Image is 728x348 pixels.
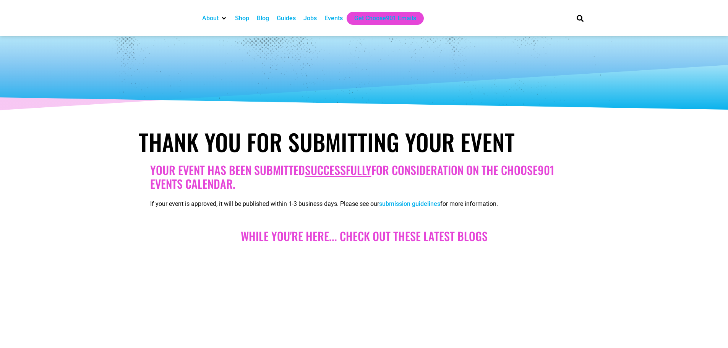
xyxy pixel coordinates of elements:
a: Guides [277,14,296,23]
h2: While you're here... Check out these Latest blogs [150,229,578,243]
a: Get Choose901 Emails [354,14,416,23]
a: Shop [235,14,249,23]
a: Blog [257,14,269,23]
a: submission guidelines [379,200,440,207]
u: successfully [305,161,371,178]
h1: Thank You for Submitting Your Event [139,128,590,155]
nav: Main nav [198,12,564,25]
div: Search [574,12,586,24]
a: Jobs [303,14,317,23]
a: About [202,14,219,23]
a: Events [324,14,343,23]
div: About [198,12,231,25]
span: If your event is approved, it will be published within 1-3 business days. Please see our for more... [150,200,498,207]
a: Shainberg Scholars Featured [444,249,582,340]
h2: Your Event has been submitted for consideration on the Choose901 events calendar. [150,163,578,191]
